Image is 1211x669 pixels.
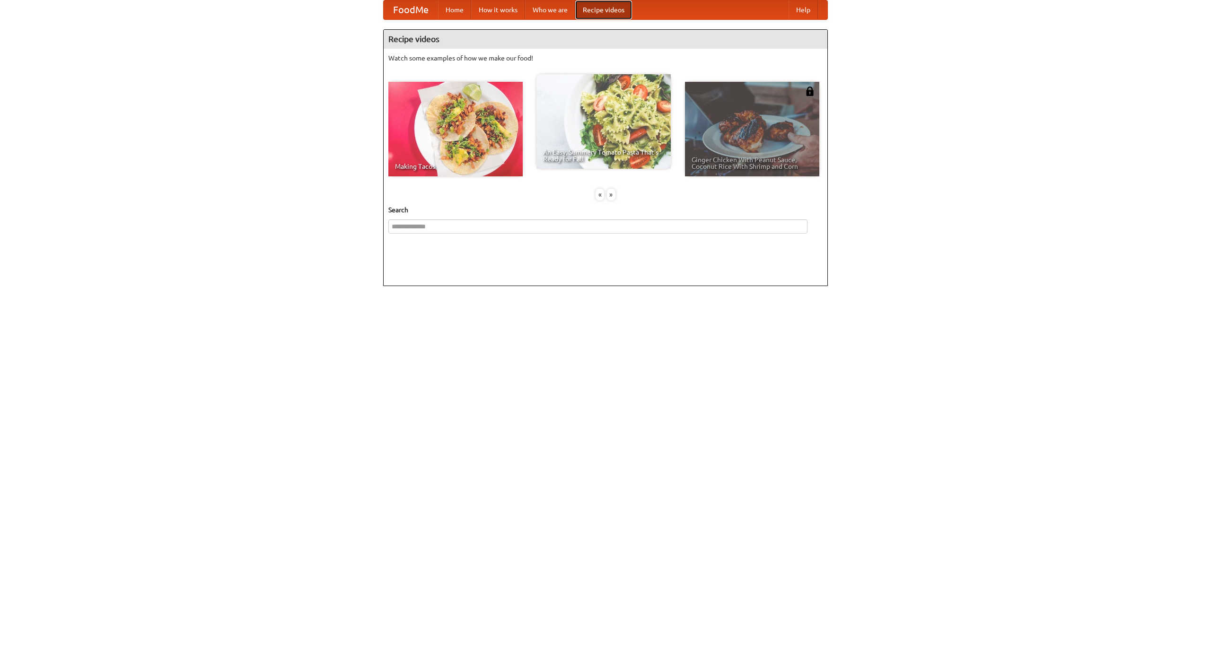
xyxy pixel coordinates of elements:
span: Making Tacos [395,163,516,170]
div: » [607,189,615,200]
img: 483408.png [805,87,815,96]
div: « [596,189,604,200]
a: How it works [471,0,525,19]
a: An Easy, Summery Tomato Pasta That's Ready for Fall [536,74,671,169]
h4: Recipe videos [384,30,827,49]
a: Help [789,0,818,19]
p: Watch some examples of how we make our food! [388,53,823,63]
a: Making Tacos [388,82,523,176]
a: Home [438,0,471,19]
a: Who we are [525,0,575,19]
a: FoodMe [384,0,438,19]
h5: Search [388,205,823,215]
a: Recipe videos [575,0,632,19]
span: An Easy, Summery Tomato Pasta That's Ready for Fall [543,149,664,162]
